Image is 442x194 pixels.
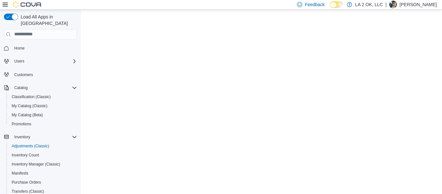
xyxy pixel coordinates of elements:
[18,14,77,27] span: Load All Apps in [GEOGRAPHIC_DATA]
[389,1,397,8] div: Ericka J
[6,160,80,169] button: Inventory Manager (Classic)
[9,178,44,186] a: Purchase Orders
[12,94,51,99] span: Classification (Classic)
[12,71,36,79] a: Customers
[6,120,80,129] button: Promotions
[6,92,80,101] button: Classification (Classic)
[9,178,77,186] span: Purchase Orders
[9,120,34,128] a: Promotions
[9,120,77,128] span: Promotions
[12,84,30,92] button: Catalog
[12,84,77,92] span: Catalog
[9,169,77,177] span: Manifests
[385,1,387,8] p: |
[9,93,53,101] a: Classification (Classic)
[9,160,77,168] span: Inventory Manager (Classic)
[305,1,325,8] span: Feedback
[9,93,77,101] span: Classification (Classic)
[14,134,30,140] span: Inventory
[1,70,80,79] button: Customers
[330,1,344,8] input: Dark Mode
[1,43,80,53] button: Home
[9,151,42,159] a: Inventory Count
[9,169,31,177] a: Manifests
[6,151,80,160] button: Inventory Count
[355,1,383,8] p: LA 2 OK, LLC
[12,44,27,52] a: Home
[13,1,42,8] img: Cova
[14,85,28,90] span: Catalog
[1,132,80,142] button: Inventory
[6,169,80,178] button: Manifests
[1,57,80,66] button: Users
[12,121,31,127] span: Promotions
[1,83,80,92] button: Catalog
[12,112,43,118] span: My Catalog (Beta)
[14,72,33,77] span: Customers
[9,151,77,159] span: Inventory Count
[6,178,80,187] button: Purchase Orders
[12,153,39,158] span: Inventory Count
[6,142,80,151] button: Adjustments (Classic)
[9,160,63,168] a: Inventory Manager (Classic)
[14,59,24,64] span: Users
[12,57,77,65] span: Users
[9,142,52,150] a: Adjustments (Classic)
[12,189,44,194] span: Transfers (Classic)
[12,171,28,176] span: Manifests
[12,70,77,78] span: Customers
[6,101,80,110] button: My Catalog (Classic)
[12,44,77,52] span: Home
[9,102,50,110] a: My Catalog (Classic)
[6,110,80,120] button: My Catalog (Beta)
[12,143,49,149] span: Adjustments (Classic)
[14,46,25,51] span: Home
[9,111,46,119] a: My Catalog (Beta)
[12,180,41,185] span: Purchase Orders
[12,162,60,167] span: Inventory Manager (Classic)
[12,103,48,108] span: My Catalog (Classic)
[9,102,77,110] span: My Catalog (Classic)
[12,57,27,65] button: Users
[9,111,77,119] span: My Catalog (Beta)
[12,133,33,141] button: Inventory
[400,1,437,8] p: [PERSON_NAME]
[9,142,77,150] span: Adjustments (Classic)
[12,133,77,141] span: Inventory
